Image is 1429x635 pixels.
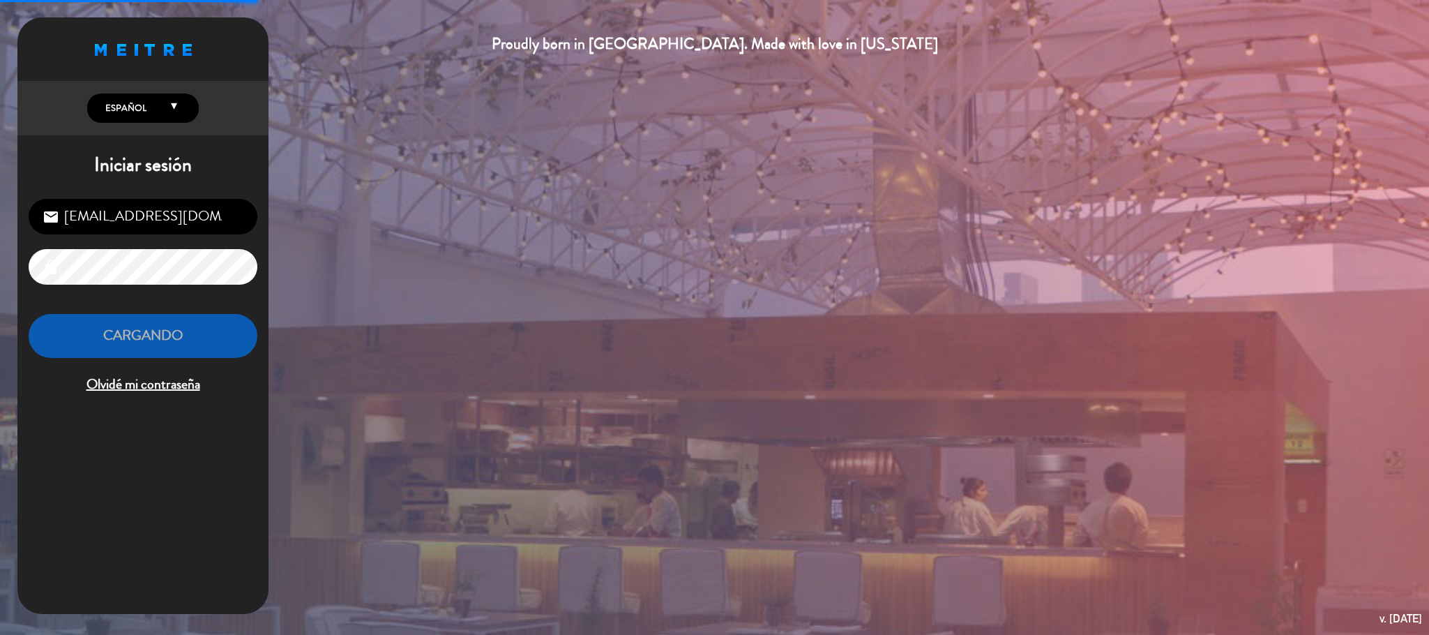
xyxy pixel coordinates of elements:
[102,101,146,115] span: Español
[1379,609,1422,628] div: v. [DATE]
[17,154,269,177] h1: Iniciar sesión
[29,199,257,234] input: Correo Electrónico
[29,314,257,358] button: Cargando
[29,373,257,396] span: Olvidé mi contraseña
[43,259,59,276] i: lock
[43,209,59,225] i: email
